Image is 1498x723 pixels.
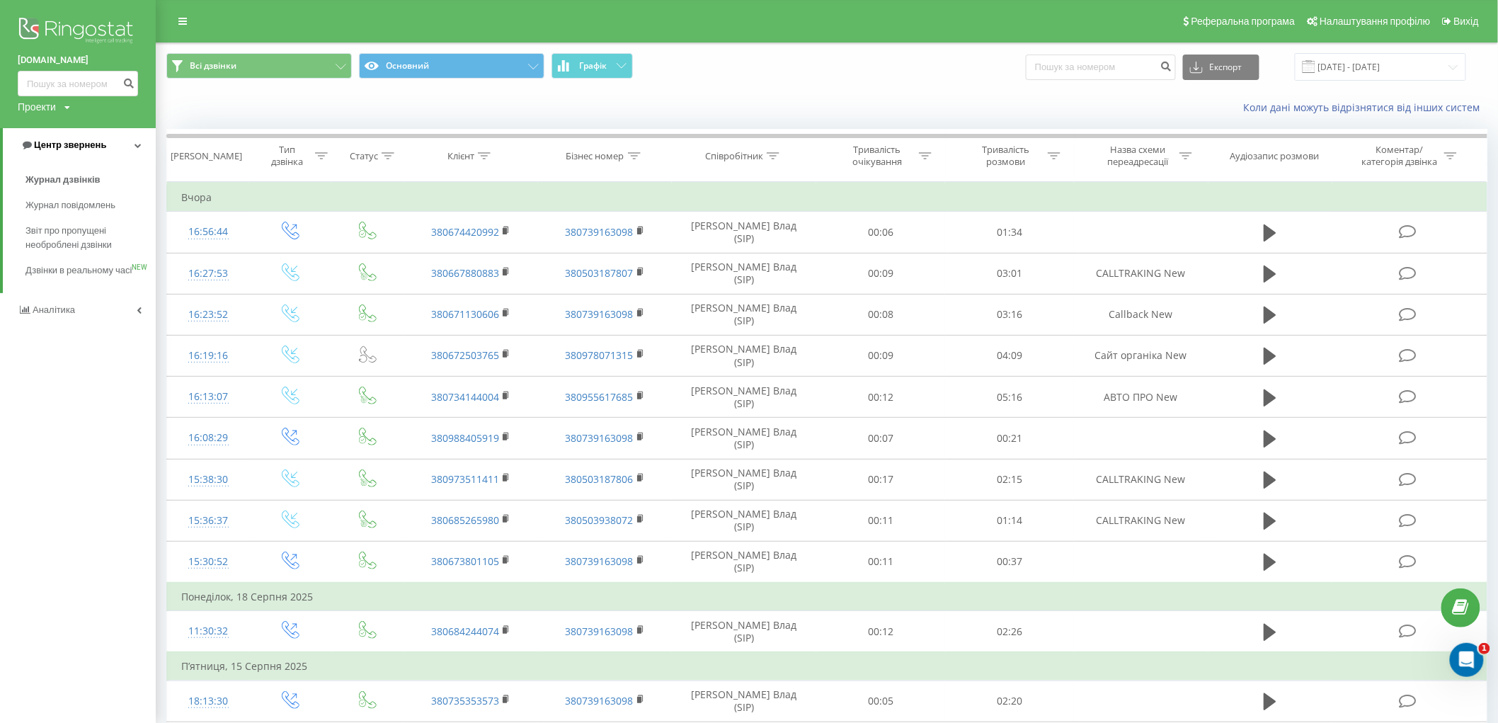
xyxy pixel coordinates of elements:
a: 380667880883 [431,266,499,280]
td: Сайт органіка New [1074,335,1208,376]
a: 380503187807 [566,266,634,280]
td: 03:01 [945,253,1074,294]
input: Пошук за номером [18,71,138,96]
a: 380988405919 [431,431,499,445]
span: 1 [1479,643,1490,654]
td: [PERSON_NAME] Влад (SIP) [672,253,816,294]
td: 00:05 [816,681,945,722]
div: 16:08:29 [181,424,235,452]
a: 380739163098 [566,625,634,638]
td: 02:20 [945,681,1074,722]
span: Журнал дзвінків [25,173,101,187]
div: Співробітник [705,150,763,162]
a: Звіт про пропущені необроблені дзвінки [25,218,156,258]
a: 380978071315 [566,348,634,362]
a: 380671130606 [431,307,499,321]
td: 00:37 [945,541,1074,583]
span: Дзвінки в реальному часі [25,263,132,278]
a: 380685265980 [431,513,499,527]
td: П’ятниця, 15 Серпня 2025 [167,652,1487,681]
td: [PERSON_NAME] Влад (SIP) [672,212,816,253]
div: 16:19:16 [181,342,235,370]
div: [PERSON_NAME] [171,150,242,162]
a: 380734144004 [431,390,499,404]
div: 16:23:52 [181,301,235,329]
a: 380503938072 [566,513,634,527]
span: Налаштування профілю [1320,16,1430,27]
td: 01:14 [945,500,1074,541]
button: Графік [551,53,633,79]
td: Понеділок, 18 Серпня 2025 [167,583,1487,611]
div: Бізнес номер [566,150,624,162]
td: 00:12 [816,611,945,653]
td: [PERSON_NAME] Влад (SIP) [672,418,816,459]
button: Основний [359,53,544,79]
td: [PERSON_NAME] Влад (SIP) [672,681,816,722]
td: [PERSON_NAME] Влад (SIP) [672,335,816,376]
div: 15:38:30 [181,466,235,494]
td: [PERSON_NAME] Влад (SIP) [672,459,816,500]
span: Звіт про пропущені необроблені дзвінки [25,224,149,252]
a: Центр звернень [3,128,156,162]
span: Центр звернень [34,140,106,150]
a: 380739163098 [566,554,634,568]
div: Проекти [18,100,56,114]
td: Вчора [167,183,1487,212]
a: 380739163098 [566,694,634,707]
td: 00:06 [816,212,945,253]
div: 11:30:32 [181,617,235,645]
td: 02:26 [945,611,1074,653]
td: 00:12 [816,377,945,418]
td: 03:16 [945,294,1074,335]
div: 16:56:44 [181,218,235,246]
a: 380739163098 [566,307,634,321]
td: [PERSON_NAME] Влад (SIP) [672,294,816,335]
span: Графік [579,61,607,71]
a: 380739163098 [566,431,634,445]
a: 380973511411 [431,472,499,486]
span: Всі дзвінки [190,60,236,72]
div: 15:30:52 [181,548,235,576]
td: 00:09 [816,253,945,294]
td: [PERSON_NAME] Влад (SIP) [672,611,816,653]
td: 05:16 [945,377,1074,418]
td: CALLTRAKING New [1074,459,1208,500]
div: Клієнт [447,150,474,162]
td: 04:09 [945,335,1074,376]
a: 380503187806 [566,472,634,486]
div: 16:27:53 [181,260,235,288]
a: 380684244074 [431,625,499,638]
a: Дзвінки в реальному часіNEW [25,258,156,283]
td: [PERSON_NAME] Влад (SIP) [672,500,816,541]
a: 380674420992 [431,225,499,239]
td: 00:11 [816,541,945,583]
div: 18:13:30 [181,688,235,715]
td: 00:08 [816,294,945,335]
a: Коли дані можуть відрізнятися вiд інших систем [1244,101,1487,114]
td: 00:17 [816,459,945,500]
div: Статус [350,150,378,162]
span: Реферальна програма [1191,16,1296,27]
td: CALLTRAKING New [1074,500,1208,541]
a: 380739163098 [566,225,634,239]
div: Коментар/категорія дзвінка [1358,144,1441,168]
div: Тип дзвінка [262,144,312,168]
td: 00:21 [945,418,1074,459]
div: Аудіозапис розмови [1230,150,1320,162]
a: 380955617685 [566,390,634,404]
div: Тривалість розмови [968,144,1044,168]
td: 00:11 [816,500,945,541]
td: Callback New [1074,294,1208,335]
a: Журнал дзвінків [25,167,156,193]
td: CALLTRAKING New [1074,253,1208,294]
a: 380735353573 [431,694,499,707]
div: 15:36:37 [181,507,235,535]
span: Журнал повідомлень [25,198,115,212]
td: АВТО ПРО New [1074,377,1208,418]
span: Вихід [1454,16,1479,27]
span: Аналiтика [33,304,75,315]
div: Тривалість очікування [840,144,915,168]
td: 00:07 [816,418,945,459]
div: Назва схеми переадресації [1100,144,1176,168]
button: Всі дзвінки [166,53,352,79]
